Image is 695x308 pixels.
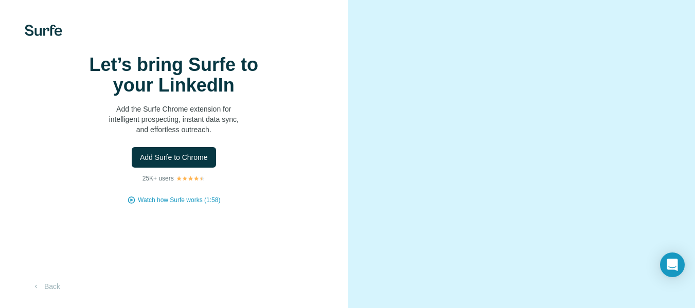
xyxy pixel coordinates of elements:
button: Back [25,277,67,296]
span: Add Surfe to Chrome [140,152,208,162]
div: Open Intercom Messenger [660,252,685,277]
button: Watch how Surfe works (1:58) [138,195,220,205]
p: Add the Surfe Chrome extension for intelligent prospecting, instant data sync, and effortless out... [71,104,277,135]
img: Rating Stars [176,175,205,182]
img: Surfe's logo [25,25,62,36]
p: 25K+ users [142,174,174,183]
button: Add Surfe to Chrome [132,147,216,168]
h1: Let’s bring Surfe to your LinkedIn [71,55,277,96]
